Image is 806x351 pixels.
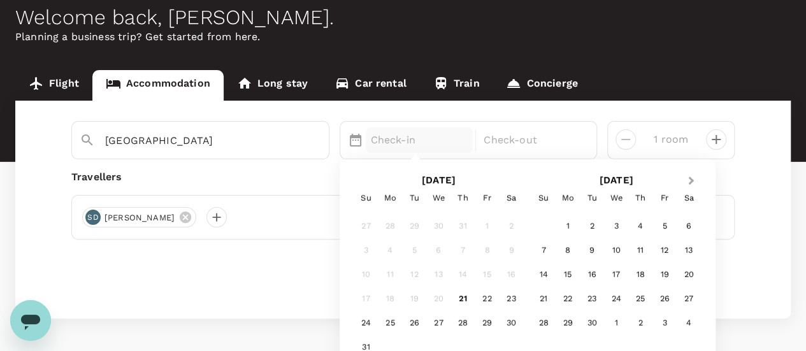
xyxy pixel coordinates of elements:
[556,263,580,287] div: Choose Monday, September 15th, 2025
[402,215,426,239] div: Not available Tuesday, July 29th, 2025
[402,239,426,263] div: Not available Tuesday, August 5th, 2025
[378,239,402,263] div: Not available Monday, August 4th, 2025
[350,175,528,186] h2: [DATE]
[580,215,604,239] div: Choose Tuesday, September 2nd, 2025
[556,287,580,312] div: Choose Monday, September 22nd, 2025
[420,70,493,101] a: Train
[580,186,604,210] div: Tuesday
[71,169,735,185] div: Travellers
[652,186,677,210] div: Friday
[604,287,628,312] div: Choose Wednesday, September 24th, 2025
[652,239,677,263] div: Choose Friday, September 12th, 2025
[604,263,628,287] div: Choose Wednesday, September 17th, 2025
[628,312,652,336] div: Choose Thursday, October 2nd, 2025
[475,186,499,210] div: Friday
[354,186,378,210] div: Sunday
[450,186,475,210] div: Thursday
[105,131,285,150] input: Search cities, hotels, work locations
[682,171,702,192] button: Next Month
[378,215,402,239] div: Not available Monday, July 28th, 2025
[604,239,628,263] div: Choose Wednesday, September 10th, 2025
[628,186,652,210] div: Thursday
[628,263,652,287] div: Choose Thursday, September 18th, 2025
[484,133,581,148] p: Check-out
[677,215,701,239] div: Choose Saturday, September 6th, 2025
[677,239,701,263] div: Choose Saturday, September 13th, 2025
[580,263,604,287] div: Choose Tuesday, September 16th, 2025
[426,263,450,287] div: Not available Wednesday, August 13th, 2025
[402,186,426,210] div: Tuesday
[527,175,705,186] h2: [DATE]
[531,215,701,336] div: Month September, 2025
[450,287,475,312] div: Choose Thursday, August 21st, 2025
[531,263,556,287] div: Choose Sunday, September 14th, 2025
[499,215,523,239] div: Not available Saturday, August 2nd, 2025
[652,263,677,287] div: Choose Friday, September 19th, 2025
[646,129,696,150] input: Add rooms
[402,312,426,336] div: Choose Tuesday, August 26th, 2025
[604,186,628,210] div: Wednesday
[628,287,652,312] div: Choose Thursday, September 25th, 2025
[531,186,556,210] div: Sunday
[378,186,402,210] div: Monday
[499,239,523,263] div: Not available Saturday, August 9th, 2025
[450,239,475,263] div: Not available Thursday, August 7th, 2025
[15,70,92,101] a: Flight
[402,287,426,312] div: Not available Tuesday, August 19th, 2025
[652,287,677,312] div: Choose Friday, September 26th, 2025
[97,211,182,224] span: [PERSON_NAME]
[426,186,450,210] div: Wednesday
[402,263,426,287] div: Not available Tuesday, August 12th, 2025
[378,263,402,287] div: Not available Monday, August 11th, 2025
[426,215,450,239] div: Not available Wednesday, July 30th, 2025
[224,70,321,101] a: Long stay
[354,287,378,312] div: Not available Sunday, August 17th, 2025
[604,312,628,336] div: Choose Wednesday, October 1st, 2025
[499,312,523,336] div: Choose Saturday, August 30th, 2025
[556,239,580,263] div: Choose Monday, September 8th, 2025
[580,312,604,336] div: Choose Tuesday, September 30th, 2025
[475,287,499,312] div: Choose Friday, August 22nd, 2025
[677,287,701,312] div: Choose Saturday, September 27th, 2025
[475,263,499,287] div: Not available Friday, August 15th, 2025
[354,215,378,239] div: Not available Sunday, July 27th, 2025
[10,300,51,341] iframe: Button to launch messaging window
[15,6,791,29] div: Welcome back , [PERSON_NAME] .
[92,70,224,101] a: Accommodation
[378,312,402,336] div: Choose Monday, August 25th, 2025
[604,215,628,239] div: Choose Wednesday, September 3rd, 2025
[677,186,701,210] div: Saturday
[82,207,196,227] div: SD[PERSON_NAME]
[531,239,556,263] div: Choose Sunday, September 7th, 2025
[378,287,402,312] div: Not available Monday, August 18th, 2025
[354,239,378,263] div: Not available Sunday, August 3rd, 2025
[652,215,677,239] div: Choose Friday, September 5th, 2025
[450,215,475,239] div: Not available Thursday, July 31st, 2025
[450,312,475,336] div: Choose Thursday, August 28th, 2025
[354,312,378,336] div: Choose Sunday, August 24th, 2025
[628,239,652,263] div: Choose Thursday, September 11th, 2025
[426,312,450,336] div: Choose Wednesday, August 27th, 2025
[85,210,101,225] div: SD
[556,186,580,210] div: Monday
[531,287,556,312] div: Choose Sunday, September 21st, 2025
[475,215,499,239] div: Not available Friday, August 1st, 2025
[580,239,604,263] div: Choose Tuesday, September 9th, 2025
[628,215,652,239] div: Choose Thursday, September 4th, 2025
[371,133,468,148] p: Check-in
[320,140,322,142] button: Open
[677,312,701,336] div: Choose Saturday, October 4th, 2025
[652,312,677,336] div: Choose Friday, October 3rd, 2025
[556,312,580,336] div: Choose Monday, September 29th, 2025
[475,239,499,263] div: Not available Friday, August 8th, 2025
[499,186,523,210] div: Saturday
[321,70,420,101] a: Car rental
[450,263,475,287] div: Not available Thursday, August 14th, 2025
[531,312,556,336] div: Choose Sunday, September 28th, 2025
[706,129,726,150] button: decrease
[499,263,523,287] div: Not available Saturday, August 16th, 2025
[493,70,591,101] a: Concierge
[426,287,450,312] div: Not available Wednesday, August 20th, 2025
[475,312,499,336] div: Choose Friday, August 29th, 2025
[556,215,580,239] div: Choose Monday, September 1st, 2025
